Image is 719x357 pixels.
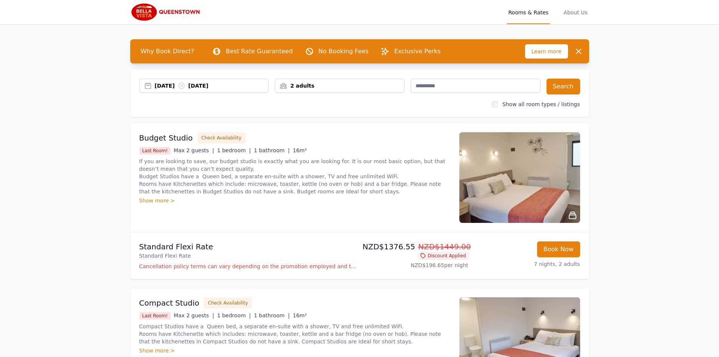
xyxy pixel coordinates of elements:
[502,101,580,107] label: Show all room types / listings
[155,82,269,90] div: [DATE] [DATE]
[174,147,214,153] span: Max 2 guests |
[139,312,171,320] span: Last Room!
[293,147,307,153] span: 16m²
[197,132,246,144] button: Check Availability
[139,347,450,354] div: Show more >
[525,44,568,59] span: Learn more
[139,263,357,270] p: Cancellation policy terms can vary depending on the promotion employed and the time of stay of th...
[319,47,369,56] p: No Booking Fees
[217,312,251,318] span: 1 bedroom |
[139,323,450,345] p: Compact Studios have a Queen bed, a separate en-suite with a shower, TV and free unlimited WiFi. ...
[254,147,290,153] span: 1 bathroom |
[139,241,357,252] p: Standard Flexi Rate
[139,158,450,195] p: If you are looking to save, our budget studio is exactly what you are looking for. It is our most...
[217,147,251,153] span: 1 bedroom |
[139,133,193,143] h3: Budget Studio
[254,312,290,318] span: 1 bathroom |
[547,79,580,94] button: Search
[474,260,580,268] p: 7 nights, 2 adults
[139,147,171,155] span: Last Room!
[418,242,471,251] span: NZD$1449.00
[226,47,293,56] p: Best Rate Guaranteed
[363,241,468,252] p: NZD$1376.55
[394,47,440,56] p: Exclusive Perks
[130,3,203,21] img: Bella Vista Queenstown
[139,197,450,204] div: Show more >
[204,297,252,309] button: Check Availability
[135,44,200,59] span: Why Book Direct?
[418,252,468,260] span: Discount Applied
[293,312,307,318] span: 16m²
[537,241,580,257] button: Book Now
[139,298,200,308] h3: Compact Studio
[174,312,214,318] span: Max 2 guests |
[275,82,404,90] div: 2 adults
[139,252,357,260] p: Standard Flexi Rate
[363,261,468,269] p: NZD$196.65 per night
